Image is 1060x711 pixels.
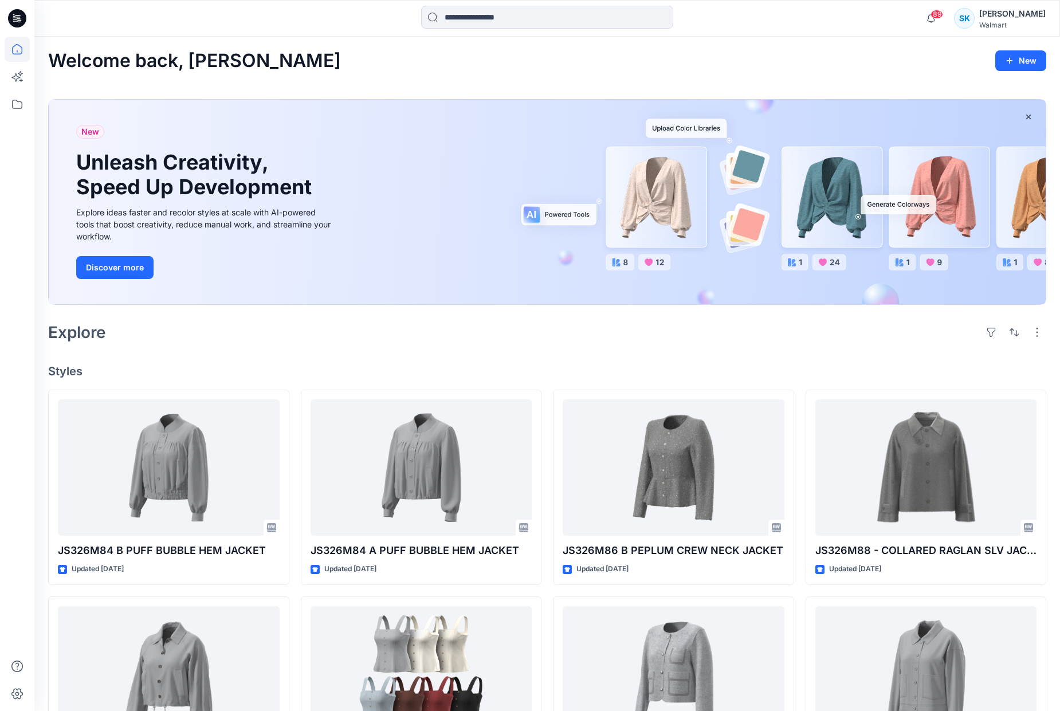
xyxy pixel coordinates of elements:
a: JS326M88 - COLLARED RAGLAN SLV JACKET V3 [815,399,1037,536]
h4: Styles [48,364,1046,378]
div: SK [954,8,975,29]
a: Discover more [76,256,334,279]
p: Updated [DATE] [829,563,881,575]
button: Discover more [76,256,154,279]
p: JS326M88 - COLLARED RAGLAN SLV JACKET V3 [815,543,1037,559]
h2: Welcome back, [PERSON_NAME] [48,50,341,72]
div: [PERSON_NAME] [979,7,1046,21]
h2: Explore [48,323,106,341]
p: Updated [DATE] [324,563,376,575]
p: JS326M86 B PEPLUM CREW NECK JACKET [563,543,784,559]
a: JS326M84 A PUFF BUBBLE HEM JACKET [311,399,532,536]
button: New [995,50,1046,71]
a: JS326M84 B PUFF BUBBLE HEM JACKET [58,399,280,536]
span: 89 [931,10,943,19]
div: Explore ideas faster and recolor styles at scale with AI-powered tools that boost creativity, red... [76,206,334,242]
span: New [81,125,99,139]
div: Walmart [979,21,1046,29]
h1: Unleash Creativity, Speed Up Development [76,150,317,199]
p: JS326M84 A PUFF BUBBLE HEM JACKET [311,543,532,559]
p: Updated [DATE] [576,563,629,575]
a: JS326M86 B PEPLUM CREW NECK JACKET [563,399,784,536]
p: Updated [DATE] [72,563,124,575]
p: JS326M84 B PUFF BUBBLE HEM JACKET [58,543,280,559]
